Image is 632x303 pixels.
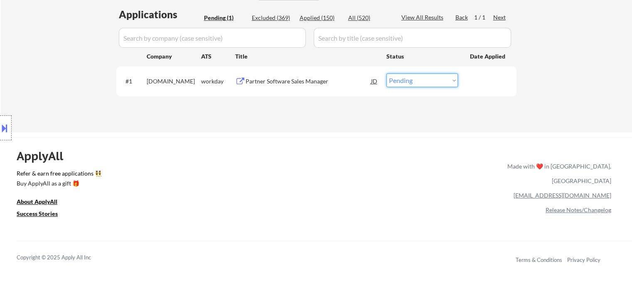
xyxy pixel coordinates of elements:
[474,13,493,22] div: 1 / 1
[17,254,112,262] div: Copyright © 2025 Apply All Inc
[386,49,458,64] div: Status
[246,77,371,86] div: Partner Software Sales Manager
[119,10,201,20] div: Applications
[147,77,201,86] div: [DOMAIN_NAME]
[314,28,511,48] input: Search by title (case sensitive)
[17,171,334,179] a: Refer & earn free applications 👯‍♀️
[516,257,562,263] a: Terms & Conditions
[201,77,235,86] div: workday
[567,257,600,263] a: Privacy Policy
[252,14,293,22] div: Excluded (369)
[470,52,507,61] div: Date Applied
[546,206,611,213] a: Release Notes/Changelog
[401,13,446,22] div: View All Results
[17,210,58,217] u: Success Stories
[147,52,201,61] div: Company
[119,28,306,48] input: Search by company (case sensitive)
[504,159,611,188] div: Made with ❤️ in [GEOGRAPHIC_DATA], [GEOGRAPHIC_DATA]
[201,52,235,61] div: ATS
[300,14,341,22] div: Applied (150)
[455,13,469,22] div: Back
[17,210,69,220] a: Success Stories
[204,14,246,22] div: Pending (1)
[493,13,507,22] div: Next
[370,73,379,88] div: JD
[348,14,390,22] div: All (520)
[514,192,611,199] a: [EMAIL_ADDRESS][DOMAIN_NAME]
[235,52,379,61] div: Title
